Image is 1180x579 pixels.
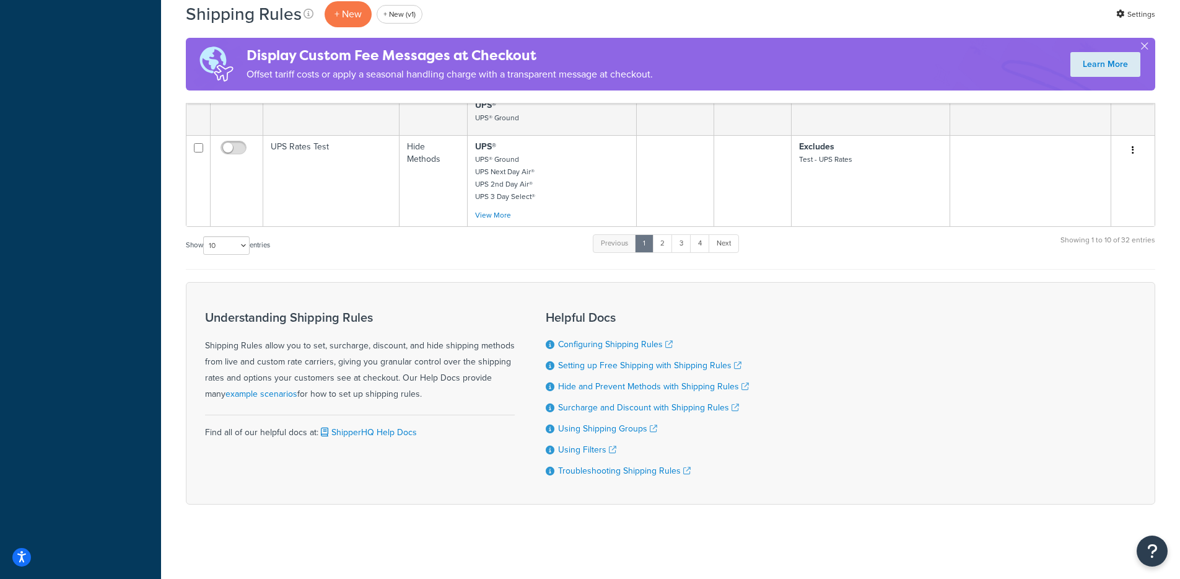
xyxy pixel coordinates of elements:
[558,401,739,414] a: Surcharge and Discount with Shipping Rules
[186,236,270,255] label: Show entries
[799,140,834,153] strong: Excludes
[558,422,657,435] a: Using Shipping Groups
[1070,52,1140,77] a: Learn More
[690,234,710,253] a: 4
[558,443,616,456] a: Using Filters
[205,311,515,324] h3: Understanding Shipping Rules
[671,234,691,253] a: 3
[799,154,852,165] small: Test - UPS Rates
[558,359,741,372] a: Setting up Free Shipping with Shipping Rules
[203,236,250,255] select: Showentries
[247,45,653,66] h4: Display Custom Fee Messages at Checkout
[709,234,739,253] a: Next
[635,234,653,253] a: 1
[1116,6,1155,23] a: Settings
[475,210,511,221] a: View More
[1060,233,1155,260] div: Showing 1 to 10 of 32 entries
[546,311,749,324] h3: Helpful Docs
[558,338,673,351] a: Configuring Shipping Rules
[593,234,636,253] a: Previous
[475,99,496,112] strong: UPS®
[186,2,302,26] h1: Shipping Rules
[263,135,400,226] td: UPS Rates Test
[475,112,519,123] small: UPS® Ground
[1137,536,1168,567] button: Open Resource Center
[186,38,247,91] img: duties-banner-06bc72dcb5fe05cb3f9472aba00be2ae8eb53ab6f0d8bb03d382ba314ac3c341.png
[247,66,653,83] p: Offset tariff costs or apply a seasonal handling charge with a transparent message at checkout.
[318,426,417,439] a: ShipperHQ Help Docs
[558,464,691,477] a: Troubleshooting Shipping Rules
[205,311,515,402] div: Shipping Rules allow you to set, surcharge, discount, and hide shipping methods from live and cus...
[205,415,515,441] div: Find all of our helpful docs at:
[475,154,535,202] small: UPS® Ground UPS Next Day Air® UPS 2nd Day Air® UPS 3 Day Select®
[225,387,297,400] a: example scenarios
[558,380,749,393] a: Hide and Prevent Methods with Shipping Rules
[475,140,496,153] strong: UPS®
[377,5,422,24] a: + New (v1)
[400,135,467,226] td: Hide Methods
[325,1,372,27] p: + New
[652,234,673,253] a: 2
